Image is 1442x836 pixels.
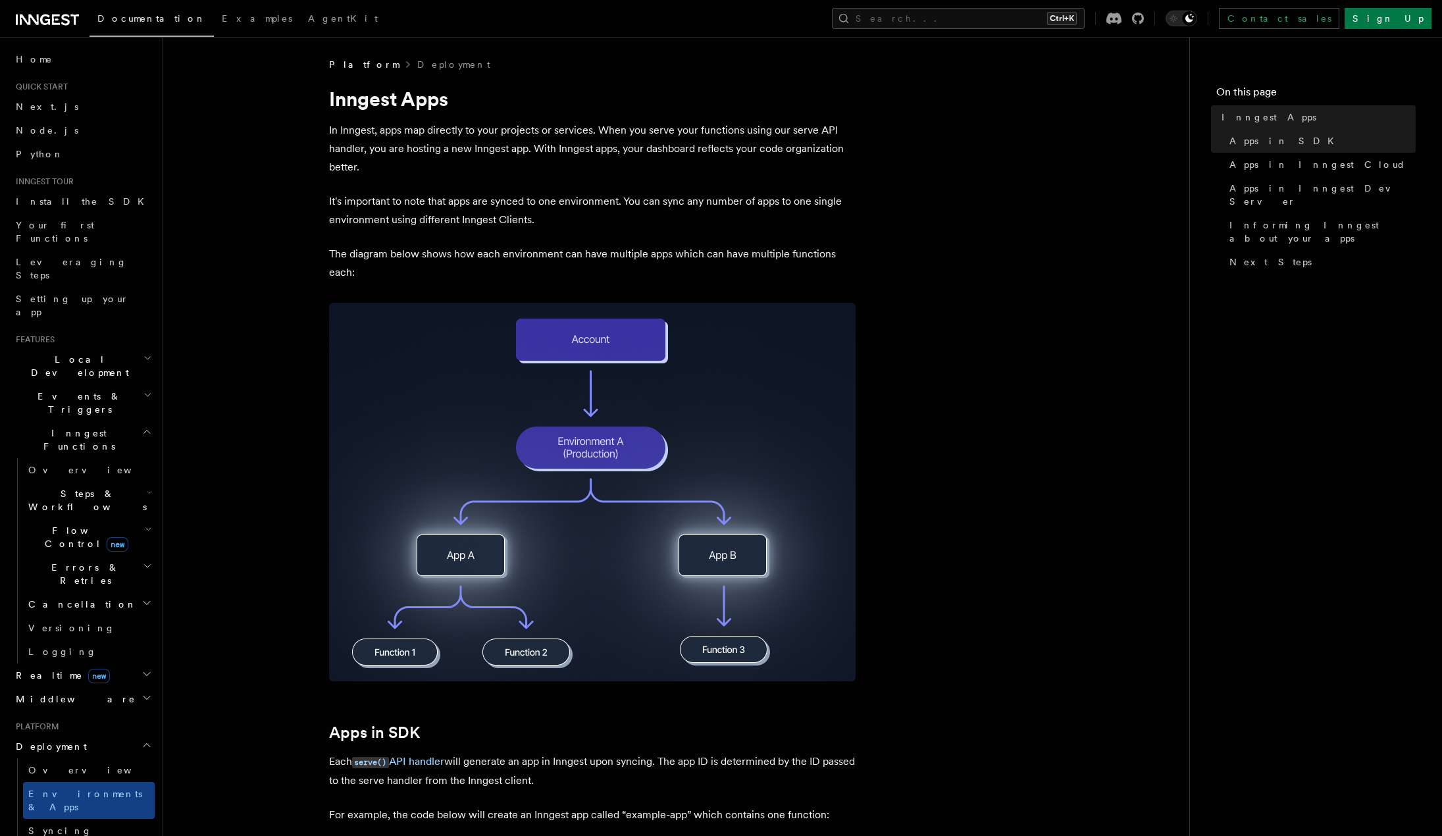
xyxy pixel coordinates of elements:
button: Deployment [11,735,155,758]
span: new [107,537,128,552]
span: Logging [28,646,97,657]
span: AgentKit [308,13,378,24]
p: For example, the code below will create an Inngest app called “example-app” which contains one fu... [329,806,856,824]
span: Home [16,53,53,66]
span: Flow Control [23,524,145,550]
p: The diagram below shows how each environment can have multiple apps which can have multiple funct... [329,245,856,282]
a: Environments & Apps [23,782,155,819]
a: Python [11,142,155,166]
button: Flow Controlnew [23,519,155,556]
button: Events & Triggers [11,384,155,421]
span: Overview [28,465,164,475]
p: In Inngest, apps map directly to your projects or services. When you serve your functions using o... [329,121,856,176]
a: Next Steps [1224,250,1416,274]
span: Setting up your app [16,294,129,317]
span: Inngest tour [11,176,74,187]
span: Platform [329,58,399,71]
span: Documentation [97,13,206,24]
a: Deployment [417,58,490,71]
a: Contact sales [1219,8,1339,29]
span: Your first Functions [16,220,94,244]
span: Platform [11,721,59,732]
span: new [88,669,110,683]
p: It's important to note that apps are synced to one environment. You can sync any number of apps t... [329,192,856,229]
span: Syncing [28,825,92,836]
a: Documentation [90,4,214,37]
kbd: Ctrl+K [1047,12,1077,25]
div: Inngest Functions [11,458,155,664]
span: Features [11,334,55,345]
span: Events & Triggers [11,390,143,416]
button: Realtimenew [11,664,155,687]
p: Each will generate an app in Inngest upon syncing. The app ID is determined by the ID passed to t... [329,752,856,790]
span: Inngest Apps [1222,111,1316,124]
span: Examples [222,13,292,24]
button: Middleware [11,687,155,711]
button: Toggle dark mode [1166,11,1197,26]
h1: Inngest Apps [329,87,856,111]
span: Python [16,149,64,159]
a: Node.js [11,118,155,142]
a: Examples [214,4,300,36]
button: Cancellation [23,592,155,616]
button: Local Development [11,348,155,384]
a: Sign Up [1345,8,1431,29]
span: Cancellation [23,598,137,611]
a: Install the SDK [11,190,155,213]
a: Inngest Apps [1216,105,1416,129]
a: Leveraging Steps [11,250,155,287]
a: Logging [23,640,155,664]
a: Apps in Inngest Dev Server [1224,176,1416,213]
span: Environments & Apps [28,789,142,812]
img: Diagram showing multiple environments, each with various apps. Within these apps, there are numer... [329,303,856,681]
code: serve() [352,757,389,768]
h4: On this page [1216,84,1416,105]
button: Errors & Retries [23,556,155,592]
span: Steps & Workflows [23,487,147,513]
span: Informing Inngest about your apps [1229,219,1416,245]
span: Middleware [11,692,136,706]
span: Deployment [11,740,87,753]
a: Setting up your app [11,287,155,324]
a: AgentKit [300,4,386,36]
a: serve()API handler [352,755,444,768]
span: Install the SDK [16,196,152,207]
span: Realtime [11,669,110,682]
a: Home [11,47,155,71]
span: Next Steps [1229,255,1312,269]
a: Apps in Inngest Cloud [1224,153,1416,176]
button: Search...Ctrl+K [832,8,1085,29]
a: Apps in SDK [1224,129,1416,153]
span: Overview [28,765,164,775]
button: Steps & Workflows [23,482,155,519]
span: Apps in Inngest Cloud [1229,158,1406,171]
a: Your first Functions [11,213,155,250]
span: Next.js [16,101,78,112]
a: Versioning [23,616,155,640]
span: Quick start [11,82,68,92]
button: Inngest Functions [11,421,155,458]
a: Overview [23,458,155,482]
a: Informing Inngest about your apps [1224,213,1416,250]
span: Inngest Functions [11,427,142,453]
a: Overview [23,758,155,782]
span: Node.js [16,125,78,136]
span: Local Development [11,353,143,379]
span: Errors & Retries [23,561,143,587]
span: Apps in SDK [1229,134,1342,147]
a: Next.js [11,95,155,118]
a: Apps in SDK [329,723,420,742]
span: Leveraging Steps [16,257,127,280]
span: Apps in Inngest Dev Server [1229,182,1416,208]
span: Versioning [28,623,115,633]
